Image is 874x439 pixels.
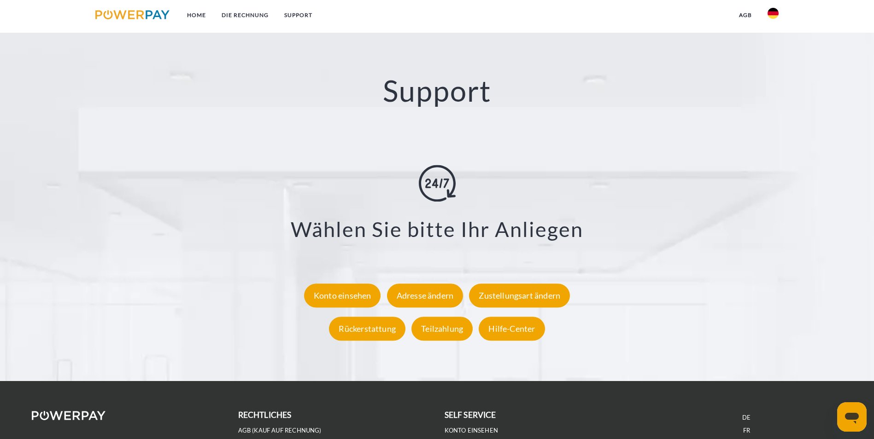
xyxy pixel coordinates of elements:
[768,8,779,19] img: de
[385,290,466,300] a: Adresse ändern
[327,323,408,334] a: Rückerstattung
[179,7,214,23] a: Home
[479,317,545,341] div: Hilfe-Center
[445,410,496,420] b: self service
[731,7,760,23] a: agb
[742,414,751,422] a: DE
[743,427,750,434] a: FR
[238,427,322,434] a: AGB (Kauf auf Rechnung)
[419,165,456,202] img: online-shopping.svg
[276,7,320,23] a: SUPPORT
[32,411,106,420] img: logo-powerpay-white.svg
[329,317,405,341] div: Rückerstattung
[44,73,830,109] h2: Support
[469,283,570,307] div: Zustellungsart ändern
[387,283,463,307] div: Adresse ändern
[476,323,547,334] a: Hilfe-Center
[411,317,473,341] div: Teilzahlung
[55,217,819,243] h3: Wählen Sie bitte Ihr Anliegen
[409,323,475,334] a: Teilzahlung
[445,427,499,434] a: Konto einsehen
[837,402,867,432] iframe: Schaltfläche zum Öffnen des Messaging-Fensters
[302,290,383,300] a: Konto einsehen
[467,290,572,300] a: Zustellungsart ändern
[238,410,292,420] b: rechtliches
[214,7,276,23] a: DIE RECHNUNG
[95,10,170,19] img: logo-powerpay.svg
[304,283,381,307] div: Konto einsehen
